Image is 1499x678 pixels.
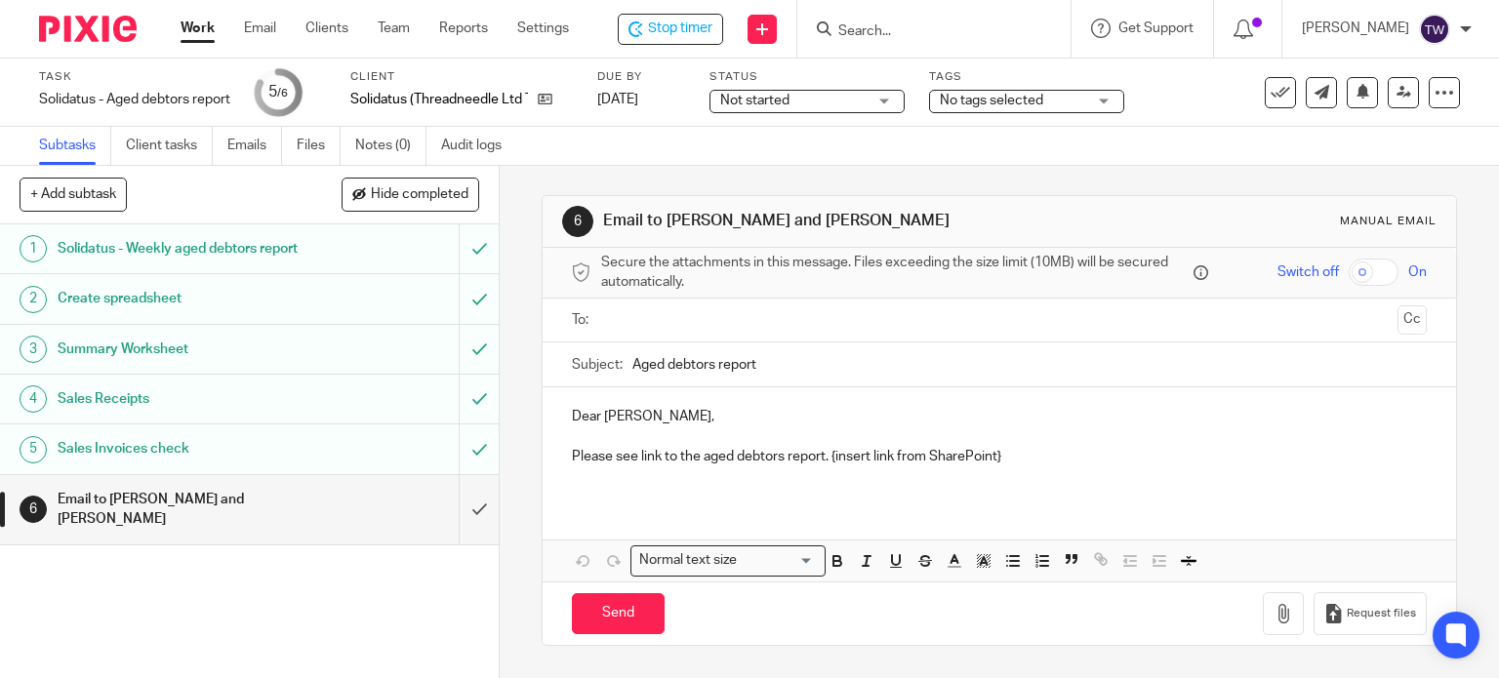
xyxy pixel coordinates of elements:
[58,284,312,313] h1: Create spreadsheet
[342,178,479,211] button: Hide completed
[630,545,826,576] div: Search for option
[181,19,215,38] a: Work
[58,434,312,463] h1: Sales Invoices check
[20,336,47,363] div: 3
[20,385,47,413] div: 4
[244,19,276,38] a: Email
[126,127,213,165] a: Client tasks
[20,436,47,463] div: 5
[58,485,312,535] h1: Email to [PERSON_NAME] and [PERSON_NAME]
[297,127,341,165] a: Files
[1340,214,1437,229] div: Manual email
[441,127,516,165] a: Audit logs
[39,90,230,109] div: Solidatus - Aged debtors report
[58,384,312,414] h1: Sales Receipts
[1398,305,1427,335] button: Cc
[940,94,1043,107] span: No tags selected
[1277,262,1339,282] span: Switch off
[1419,14,1450,45] img: svg%3E
[305,19,348,38] a: Clients
[618,14,723,45] div: Solidatus (Threadneedle Ltd T/A) - Solidatus - Aged debtors report
[350,69,573,85] label: Client
[709,69,905,85] label: Status
[378,19,410,38] a: Team
[635,550,742,571] span: Normal text size
[601,253,1190,293] span: Secure the attachments in this message. Files exceeding the size limit (10MB) will be secured aut...
[744,550,814,571] input: Search for option
[572,447,1428,466] p: Please see link to the aged debtors report. {insert link from SharePoint}
[517,19,569,38] a: Settings
[572,310,593,330] label: To:
[572,355,623,375] label: Subject:
[20,235,47,262] div: 1
[58,335,312,364] h1: Summary Worksheet
[603,211,1040,231] h1: Email to [PERSON_NAME] and [PERSON_NAME]
[1347,606,1416,621] span: Request files
[1408,262,1427,282] span: On
[227,127,282,165] a: Emails
[720,94,790,107] span: Not started
[350,90,528,109] p: Solidatus (Threadneedle Ltd T/A)
[597,69,685,85] label: Due by
[39,16,137,42] img: Pixie
[268,81,288,103] div: 5
[58,234,312,263] h1: Solidatus - Weekly aged debtors report
[572,407,1428,426] p: Dear [PERSON_NAME],
[572,593,665,635] input: Send
[562,206,593,237] div: 6
[355,127,426,165] a: Notes (0)
[1314,592,1427,636] button: Request files
[277,88,288,99] small: /6
[20,496,47,523] div: 6
[39,127,111,165] a: Subtasks
[439,19,488,38] a: Reports
[648,19,712,39] span: Stop timer
[20,286,47,313] div: 2
[20,178,127,211] button: + Add subtask
[597,93,638,106] span: [DATE]
[371,187,468,203] span: Hide completed
[39,69,230,85] label: Task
